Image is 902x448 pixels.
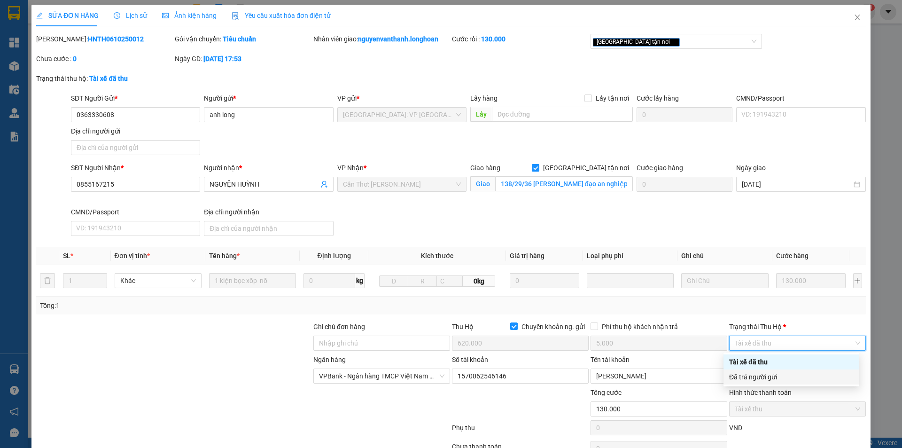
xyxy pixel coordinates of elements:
[209,252,240,259] span: Tên hàng
[470,94,498,102] span: Lấy hàng
[36,73,208,84] div: Trạng thái thu hộ:
[358,35,438,43] b: nguyenvanthanh.longhoan
[729,372,854,382] div: Đã trả người gửi
[452,356,488,363] label: Số tài khoản
[73,55,77,63] b: 0
[723,369,859,385] div: Đã trả người gửi
[723,354,859,369] div: Tài xế đã thu
[742,179,851,189] input: Ngày giao
[681,273,768,288] input: Ghi Chú
[232,12,239,20] img: icon
[539,163,633,173] span: [GEOGRAPHIC_DATA] tận nơi
[204,93,333,103] div: Người gửi
[71,163,200,173] div: SĐT Người Nhận
[637,107,732,122] input: Cước lấy hàng
[71,140,200,155] input: Địa chỉ của người gửi
[844,5,871,31] button: Close
[40,273,55,288] button: delete
[677,247,772,265] th: Ghi chú
[223,35,256,43] b: Tiêu chuẩn
[470,107,492,122] span: Lấy
[120,274,196,288] span: Khác
[637,177,732,192] input: Cước giao hàng
[451,423,590,439] div: Phụ thu
[317,252,350,259] span: Định lượng
[470,164,500,172] span: Giao hàng
[470,176,495,191] span: Giao
[88,35,144,43] b: HNTH0610250012
[452,323,474,330] span: Thu Hộ
[637,94,679,102] label: Cước lấy hàng
[776,252,809,259] span: Cước hàng
[232,12,331,19] span: Yêu cầu xuất hóa đơn điện tử
[313,336,450,351] input: Ghi chú đơn hàng
[591,356,630,363] label: Tên tài khoản
[735,336,860,350] span: Tài xế đã thu
[63,252,70,259] span: SL
[591,389,622,396] span: Tổng cước
[204,207,333,217] div: Địa chỉ người nhận
[175,54,311,64] div: Ngày GD:
[598,322,682,332] span: Phí thu hộ khách nhận trả
[337,164,364,172] span: VP Nhận
[337,93,467,103] div: VP gửi
[343,177,461,191] span: Cần Thơ: Kho Ninh Kiều
[591,369,727,384] input: Tên tài khoản
[36,12,99,19] span: SỬA ĐƠN HÀNG
[408,275,437,287] input: R
[510,252,544,259] span: Giá trị hàng
[313,323,365,330] label: Ghi chú đơn hàng
[204,163,333,173] div: Người nhận
[313,356,346,363] label: Ngân hàng
[114,12,147,19] span: Lịch sử
[175,34,311,44] div: Gói vận chuyển:
[355,273,365,288] span: kg
[89,75,128,82] b: Tài xế đã thu
[735,402,860,416] span: Tài xế thu
[114,12,120,19] span: clock-circle
[593,38,680,47] span: [GEOGRAPHIC_DATA] tận nơi
[481,35,505,43] b: 130.000
[71,207,200,217] div: CMND/Passport
[452,34,589,44] div: Cước rồi :
[736,93,865,103] div: CMND/Passport
[637,164,683,172] label: Cước giao hàng
[463,275,495,287] span: 0kg
[492,107,633,122] input: Dọc đường
[736,164,766,172] label: Ngày giao
[436,275,463,287] input: C
[729,322,866,332] div: Trạng thái Thu Hộ
[319,369,444,383] span: VPBank - Ngân hàng TMCP Việt Nam Thịnh Vượng
[379,275,408,287] input: D
[209,273,296,288] input: VD: Bàn, Ghế
[518,322,589,332] span: Chuyển khoản ng. gửi
[36,12,43,19] span: edit
[583,247,677,265] th: Loại phụ phí
[495,176,633,191] input: Giao tận nơi
[421,252,453,259] span: Kích thước
[729,424,742,432] span: VND
[313,34,450,44] div: Nhân viên giao:
[40,300,348,311] div: Tổng: 1
[71,93,200,103] div: SĐT Người Gửi
[510,273,580,288] input: 0
[592,93,633,103] span: Lấy tận nơi
[854,14,861,21] span: close
[671,39,676,44] span: close
[71,126,200,136] div: Địa chỉ người gửi
[343,108,461,122] span: Hà Nội: VP Tây Hồ
[729,389,792,396] label: Hình thức thanh toán
[320,181,328,188] span: user-add
[853,273,862,288] button: plus
[36,54,173,64] div: Chưa cước :
[115,252,150,259] span: Đơn vị tính
[729,357,854,367] div: Tài xế đã thu
[204,221,333,236] input: Địa chỉ của người nhận
[162,12,169,19] span: picture
[452,369,589,384] input: Số tài khoản
[203,55,241,63] b: [DATE] 17:53
[776,273,846,288] input: 0
[36,34,173,44] div: [PERSON_NAME]:
[162,12,217,19] span: Ảnh kiện hàng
